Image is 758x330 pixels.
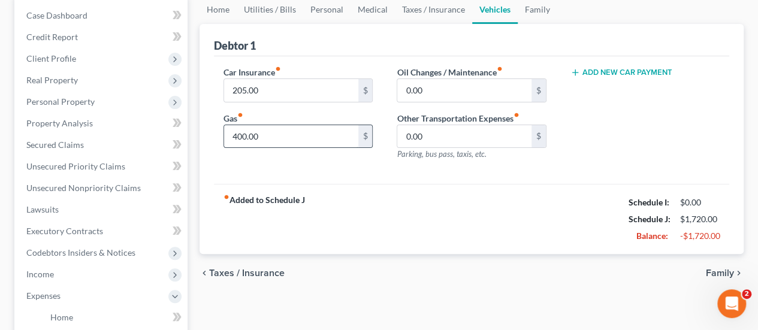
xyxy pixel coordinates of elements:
[200,268,285,278] button: chevron_left Taxes / Insurance
[397,79,531,102] input: --
[397,66,502,78] label: Oil Changes / Maintenance
[629,214,671,224] strong: Schedule J:
[224,125,358,148] input: --
[358,125,373,148] div: $
[629,197,669,207] strong: Schedule I:
[17,199,188,220] a: Lawsuits
[26,10,87,20] span: Case Dashboard
[570,68,672,77] button: Add New Car Payment
[636,231,668,241] strong: Balance:
[513,112,519,118] i: fiber_manual_record
[17,156,188,177] a: Unsecured Priority Claims
[531,125,546,148] div: $
[26,269,54,279] span: Income
[50,312,73,322] span: Home
[275,66,281,72] i: fiber_manual_record
[200,268,209,278] i: chevron_left
[742,289,751,299] span: 2
[397,149,486,159] span: Parking, bus pass, taxis, etc.
[26,204,59,214] span: Lawsuits
[734,268,744,278] i: chevron_right
[17,220,188,242] a: Executory Contracts
[706,268,734,278] span: Family
[17,134,188,156] a: Secured Claims
[224,112,243,125] label: Gas
[496,66,502,72] i: fiber_manual_record
[26,32,78,42] span: Credit Report
[26,96,95,107] span: Personal Property
[717,289,746,318] iframe: Intercom live chat
[680,196,720,208] div: $0.00
[26,226,103,236] span: Executory Contracts
[224,194,229,200] i: fiber_manual_record
[26,161,125,171] span: Unsecured Priority Claims
[26,75,78,85] span: Real Property
[26,118,93,128] span: Property Analysis
[680,230,720,242] div: -$1,720.00
[680,213,720,225] div: $1,720.00
[224,79,358,102] input: --
[17,26,188,48] a: Credit Report
[531,79,546,102] div: $
[26,247,135,258] span: Codebtors Insiders & Notices
[214,38,256,53] div: Debtor 1
[26,290,61,301] span: Expenses
[209,268,285,278] span: Taxes / Insurance
[224,194,305,244] strong: Added to Schedule J
[397,125,531,148] input: --
[224,66,281,78] label: Car Insurance
[26,183,141,193] span: Unsecured Nonpriority Claims
[706,268,744,278] button: Family chevron_right
[41,307,188,328] a: Home
[17,177,188,199] a: Unsecured Nonpriority Claims
[26,53,76,63] span: Client Profile
[397,112,519,125] label: Other Transportation Expenses
[358,79,373,102] div: $
[17,5,188,26] a: Case Dashboard
[26,140,84,150] span: Secured Claims
[237,112,243,118] i: fiber_manual_record
[17,113,188,134] a: Property Analysis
